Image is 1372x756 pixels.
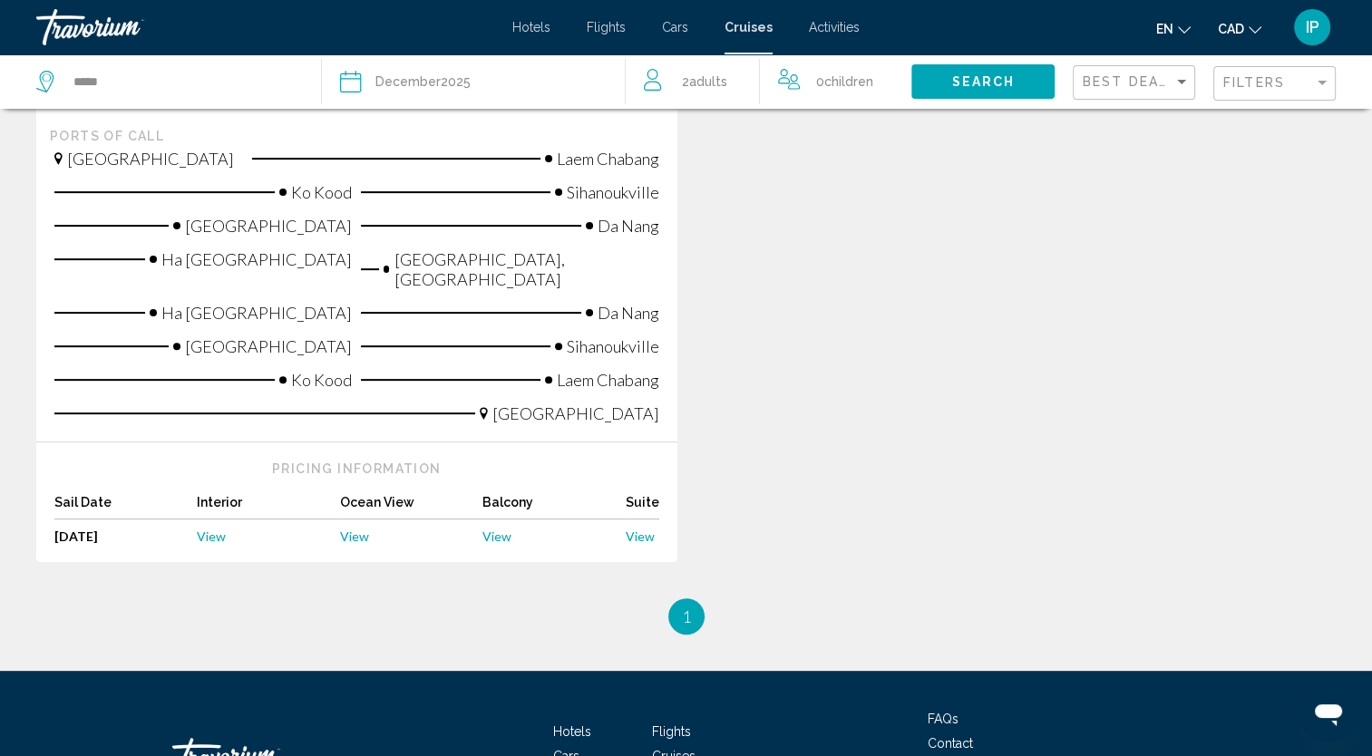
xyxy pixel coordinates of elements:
[340,54,607,109] button: December2025
[652,724,691,739] a: Flights
[161,303,352,323] span: Ha [GEOGRAPHIC_DATA]
[626,528,655,544] span: View
[197,528,339,544] a: View
[662,20,688,34] a: Cars
[291,182,352,202] span: Ko Kood
[340,528,369,544] span: View
[54,528,197,544] div: [DATE]
[340,495,482,519] div: Ocean View
[809,20,860,34] a: Activities
[1299,683,1357,741] iframe: Button to launch messaging window
[1156,22,1173,36] span: en
[598,216,659,236] span: Da Nang
[626,54,911,109] button: Travelers: 2 adults, 0 children
[482,495,625,519] div: Balcony
[54,460,659,477] div: Pricing Information
[1083,74,1178,89] span: Best Deals
[36,9,494,45] a: Travorium
[50,128,664,144] div: Ports of call
[928,712,958,726] a: FAQs
[689,74,727,89] span: Adults
[626,528,659,544] a: View
[512,20,550,34] a: Hotels
[567,182,659,202] span: Sihanoukville
[928,736,973,751] a: Contact
[1306,18,1319,36] span: IP
[725,20,773,34] a: Cruises
[185,336,352,356] span: [GEOGRAPHIC_DATA]
[54,495,197,519] div: Sail Date
[824,74,873,89] span: Children
[67,149,234,169] span: [GEOGRAPHIC_DATA]
[375,74,441,89] span: December
[1083,75,1190,91] mat-select: Sort by
[911,64,1055,98] button: Search
[557,149,659,169] span: Laem Chabang
[1213,65,1336,102] button: Filter
[340,528,482,544] a: View
[553,724,591,739] a: Hotels
[567,336,659,356] span: Sihanoukville
[682,606,691,626] span: 1
[816,69,873,94] span: 0
[1218,22,1244,36] span: CAD
[1289,8,1336,46] button: User Menu
[394,249,658,289] span: [GEOGRAPHIC_DATA], [GEOGRAPHIC_DATA]
[1223,75,1285,90] span: Filters
[291,370,352,390] span: Ko Kood
[587,20,626,34] a: Flights
[197,495,339,519] div: Interior
[482,528,511,544] span: View
[598,303,659,323] span: Da Nang
[1218,15,1261,42] button: Change currency
[197,528,226,544] span: View
[557,370,659,390] span: Laem Chabang
[682,69,727,94] span: 2
[482,528,625,544] a: View
[36,598,1336,635] ul: Pagination
[951,75,1015,90] span: Search
[626,495,659,519] div: Suite
[185,216,352,236] span: [GEOGRAPHIC_DATA]
[375,69,471,94] div: 2025
[492,403,659,423] span: [GEOGRAPHIC_DATA]
[1156,15,1191,42] button: Change language
[161,249,352,269] span: Ha [GEOGRAPHIC_DATA]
